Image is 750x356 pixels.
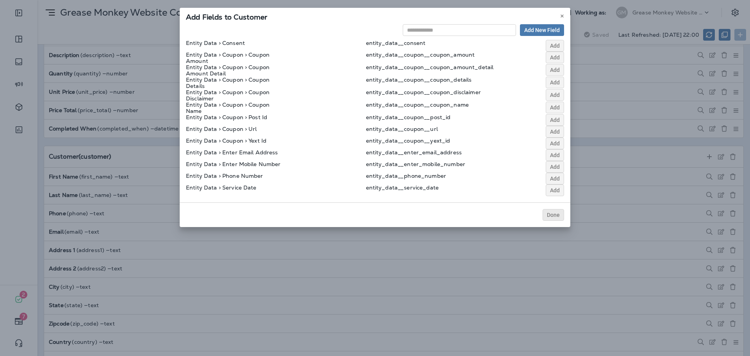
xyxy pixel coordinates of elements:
[186,126,284,138] div: Entity Data > Coupon > Url
[550,92,560,98] span: Add
[546,161,564,173] button: Add
[546,114,564,126] button: Add
[550,164,560,170] span: Add
[546,102,564,113] button: Add
[366,114,464,126] div: entity_data__coupon__post_id
[186,173,284,184] div: Entity Data > Phone Number
[186,138,284,149] div: Entity Data > Coupon > Yext Id
[366,89,464,102] div: entity_data__coupon__coupon_disclaimer
[550,117,560,123] span: Add
[550,129,560,134] span: Add
[366,184,464,196] div: entity_data__service_date
[546,64,564,76] button: Add
[546,126,564,138] button: Add
[186,40,284,52] div: Entity Data > Consent
[550,188,560,193] span: Add
[366,173,464,184] div: entity_data__phone_number
[180,8,570,24] div: Add Fields to Customer
[366,64,464,77] div: entity_data__coupon__coupon_amount_detail
[546,184,564,196] button: Add
[186,184,284,196] div: Entity Data > Service Date
[186,149,284,161] div: Entity Data > Enter Email Address
[186,64,284,77] div: Entity Data > Coupon > Coupon Amount Detail
[186,161,284,173] div: Entity Data > Enter Mobile Number
[546,40,564,52] button: Add
[186,52,284,64] div: Entity Data > Coupon > Coupon Amount
[366,40,464,52] div: entity_data__consent
[366,138,464,149] div: entity_data__coupon__yext_id
[546,138,564,149] button: Add
[520,24,564,36] button: Add New Field
[366,102,464,114] div: entity_data__coupon__coupon_name
[550,105,560,110] span: Add
[524,27,560,33] span: Add New Field
[186,114,284,126] div: Entity Data > Coupon > Post Id
[366,149,464,161] div: entity_data__enter_email_address
[546,89,564,101] button: Add
[546,149,564,161] button: Add
[366,52,464,64] div: entity_data__coupon__coupon_amount
[186,89,284,102] div: Entity Data > Coupon > Coupon Disclaimer
[366,126,464,138] div: entity_data__coupon__url
[366,77,464,89] div: entity_data__coupon__coupon_details
[546,173,564,184] button: Add
[550,152,560,158] span: Add
[550,80,560,85] span: Add
[186,102,284,114] div: Entity Data > Coupon > Coupon Name
[366,161,464,173] div: entity_data__enter_mobile_number
[550,141,560,146] span: Add
[547,212,560,218] span: Done
[550,43,560,48] span: Add
[543,209,564,221] button: Done
[186,77,284,89] div: Entity Data > Coupon > Coupon Details
[550,67,560,73] span: Add
[546,52,564,63] button: Add
[546,77,564,88] button: Add
[550,176,560,181] span: Add
[550,55,560,60] span: Add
